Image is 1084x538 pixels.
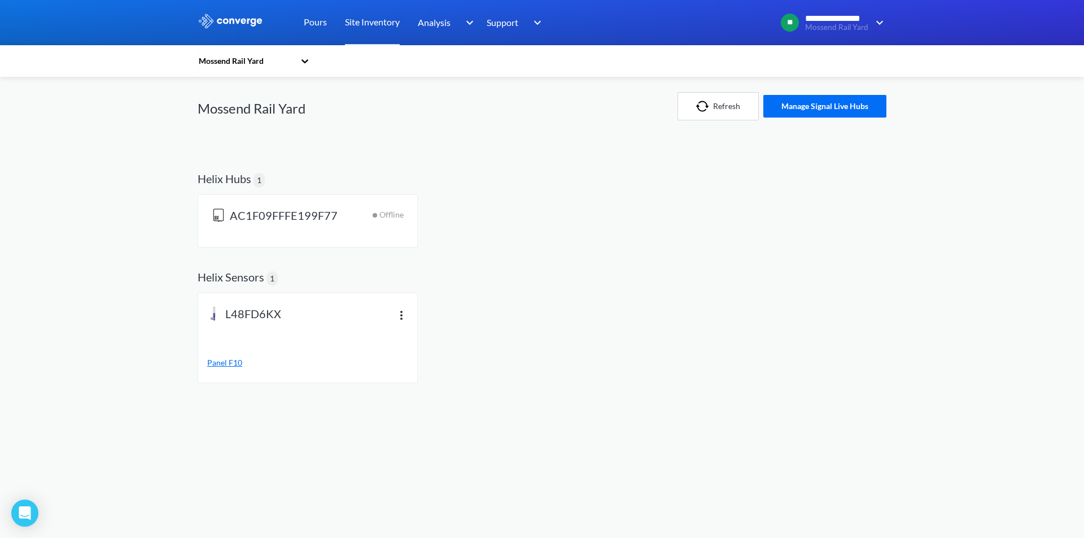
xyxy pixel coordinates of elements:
[198,172,251,185] h2: Helix Hubs
[487,15,518,29] span: Support
[230,209,338,224] span: AC1F09FFFE199F77
[207,358,242,367] span: Panel F10
[418,15,451,29] span: Analysis
[526,16,544,29] img: downArrow.svg
[198,270,264,284] h2: Helix Sensors
[763,95,886,118] button: Manage Signal Live Hubs
[198,55,295,67] div: Mossend Rail Yard
[805,23,868,32] span: Mossend Rail Yard
[270,272,274,285] span: 1
[458,16,477,29] img: downArrow.svg
[677,92,759,120] button: Refresh
[257,174,261,186] span: 1
[379,209,404,233] span: Offline
[212,209,225,222] img: helix-hub-gateway.svg
[868,16,886,29] img: downArrow.svg
[11,500,38,527] div: Open Intercom Messenger
[207,357,408,369] a: Panel F10
[395,308,408,322] img: more.svg
[207,307,221,320] img: icon-hardware-sensor.svg
[198,99,305,118] h1: Mossend Rail Yard
[225,307,281,323] span: L48FD6KX
[198,14,263,28] img: logo_ewhite.svg
[696,101,713,112] img: icon-refresh.svg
